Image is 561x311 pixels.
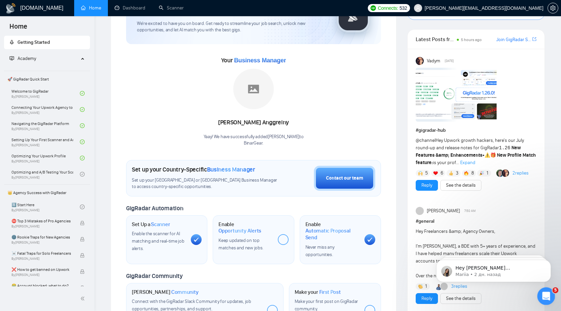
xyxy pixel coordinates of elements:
[490,152,496,158] span: 🎁
[11,167,80,182] a: Optimizing and A/B Testing Your Scanner for Better ResultsBy[PERSON_NAME]
[416,35,455,43] span: Latest Posts from the GigRadar Community
[464,171,469,176] img: 🔥
[537,287,555,305] iframe: Intercom live chat
[464,208,476,214] span: 7:50 AM
[416,68,497,122] img: F09AC4U7ATU-image.png
[484,152,490,158] span: ⚠️
[18,39,50,45] span: Getting Started
[479,171,484,176] img: 🎉
[11,102,80,117] a: Connecting Your Upwork Agency to GigRadarBy[PERSON_NAME]
[80,285,85,290] span: lock
[171,289,199,296] span: Community
[446,182,476,189] a: See the details
[11,218,73,224] span: ⛔ Top 3 Mistakes of Pro Agencies
[449,171,453,176] img: 👍
[440,180,481,191] button: See the details
[496,36,531,43] a: Join GigRadar Slack Community
[126,272,183,280] span: GigRadar Community
[532,36,536,42] a: export
[9,56,14,61] span: fund-projection-screen
[11,257,73,261] span: By [PERSON_NAME]
[553,287,559,293] span: 5
[471,170,474,177] span: 8
[427,57,440,65] span: Vadym
[11,282,73,289] span: 😭 Account blocked: what to do?
[132,166,255,173] h1: Set up your Country-Specific
[425,283,427,290] span: 1
[416,293,438,304] button: Reply
[460,160,475,165] span: Expand
[80,295,87,302] span: double-left
[416,180,438,191] button: Reply
[11,134,80,149] a: Setting Up Your First Scanner and Auto-BidderBy[PERSON_NAME]
[4,22,33,36] span: Home
[456,170,459,177] span: 3
[218,221,272,234] h1: Enable
[305,244,334,257] span: Never miss any opportunities.
[305,221,359,241] h1: Enable
[548,5,558,11] span: setting
[204,140,304,147] p: BinarGear .
[204,134,304,147] div: Yaay! We have successfully added [PERSON_NAME] to
[416,57,424,65] img: Vadym
[11,86,80,101] a: Welcome to GigRadarBy[PERSON_NAME]
[499,145,510,151] code: 1.26
[314,166,375,191] button: Contact our team
[80,237,85,242] span: lock
[80,221,85,225] span: lock
[378,4,398,12] span: Connects:
[418,284,423,289] img: 👏
[234,57,286,64] span: Business Manager
[80,172,85,177] span: check-circle
[80,107,85,112] span: check-circle
[4,36,90,49] li: Getting Started
[126,205,183,212] span: GigRadar Automation
[433,171,438,176] img: ❤️
[416,6,420,10] span: user
[80,205,85,209] span: check-circle
[295,289,341,296] h1: Make your
[11,266,73,273] span: ❌ How to get banned on Upwork
[221,57,286,64] span: Your
[207,166,255,173] span: Business Manager
[80,139,85,144] span: check-circle
[80,123,85,128] span: check-circle
[446,295,476,302] a: See the details
[418,171,423,176] img: 🙌
[11,224,73,228] span: By [PERSON_NAME]
[5,3,16,14] img: logo
[427,207,460,215] span: [PERSON_NAME]
[486,170,488,177] span: 1
[9,56,36,61] span: Academy
[512,170,529,177] a: 2replies
[11,151,80,165] a: Optimizing Your Upwork ProfileBy[PERSON_NAME]
[461,37,482,42] span: 5 hours ago
[326,175,363,182] div: Contact our team
[5,186,89,199] span: 👑 Agency Success with GigRadar
[132,231,184,251] span: Enable the scanner for AI matching and real-time job alerts.
[159,5,184,11] a: searchScanner
[421,182,432,189] a: Reply
[137,21,326,33] span: We're excited to have you on board. Get ready to streamline your job search, unlock new opportuni...
[80,91,85,96] span: check-circle
[440,293,481,304] button: See the details
[233,69,274,109] img: placeholder.png
[416,228,535,279] span: Hey Freelancers &amp; Agency Owners, I’m [PERSON_NAME], a BDE with 5+ years of experience, and I ...
[132,177,278,190] span: Set up your [GEOGRAPHIC_DATA] or [GEOGRAPHIC_DATA] Business Manager to access country-specific op...
[11,234,73,241] span: 🌚 Rookie Traps for New Agencies
[445,58,454,64] span: [DATE]
[9,40,14,44] span: rocket
[416,137,436,143] span: @channel
[151,221,170,228] span: Scanner
[11,199,80,214] a: 1️⃣ Start HereBy[PERSON_NAME]
[426,246,561,293] iframe: Intercom notifications сообщение
[5,72,89,86] span: 🚀 GigRadar Quick Start
[80,253,85,258] span: lock
[132,221,170,228] h1: Set Up a
[218,227,261,234] span: Opportunity Alerts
